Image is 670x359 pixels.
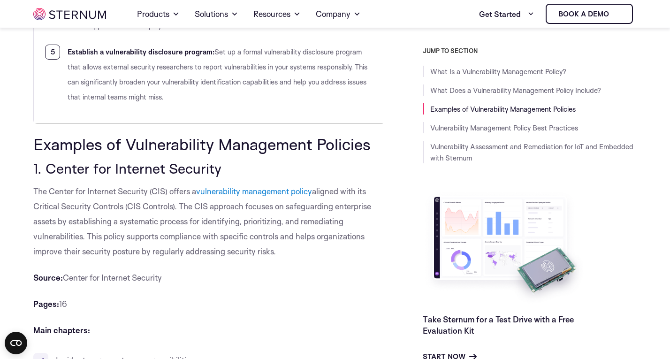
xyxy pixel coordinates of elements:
span: 1. Center for Internet Security [33,160,221,177]
span: Center for Internet Security [63,273,162,283]
b: Establish a vulnerability disclosure program: [68,47,214,56]
img: sternum iot [613,10,620,18]
a: Get Started [479,5,534,23]
a: Products [137,1,180,27]
span: aligned with its Critical Security Controls (CIS Controls). The CIS approach focuses on safeguard... [33,186,371,256]
a: Vulnerability Management Policy Best Practices [430,123,578,132]
a: Company [316,1,361,27]
span: The Center for Internet Security (CIS) offers a [33,186,196,196]
span: Set up a formal vulnerability disclosure program that allows external security researchers to rep... [68,47,367,101]
a: Examples of Vulnerability Management Policies [430,105,576,114]
a: What Does a Vulnerability Management Policy Include? [430,86,601,95]
a: What Is a Vulnerability Management Policy? [430,67,566,76]
a: vulnerability management policy [196,186,312,196]
img: sternum iot [33,8,106,20]
a: Book a demo [546,4,633,24]
button: Open CMP widget [5,332,27,354]
a: Solutions [195,1,238,27]
h3: JUMP TO SECTION [423,47,636,54]
img: Take Sternum for a Test Drive with a Free Evaluation Kit [423,190,587,306]
a: Vulnerability Assessment and Remediation for IoT and Embedded with Sternum [430,142,633,162]
span: Examples of Vulnerability Management Policies [33,134,371,154]
a: Resources [253,1,301,27]
b: Source: [33,273,63,283]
